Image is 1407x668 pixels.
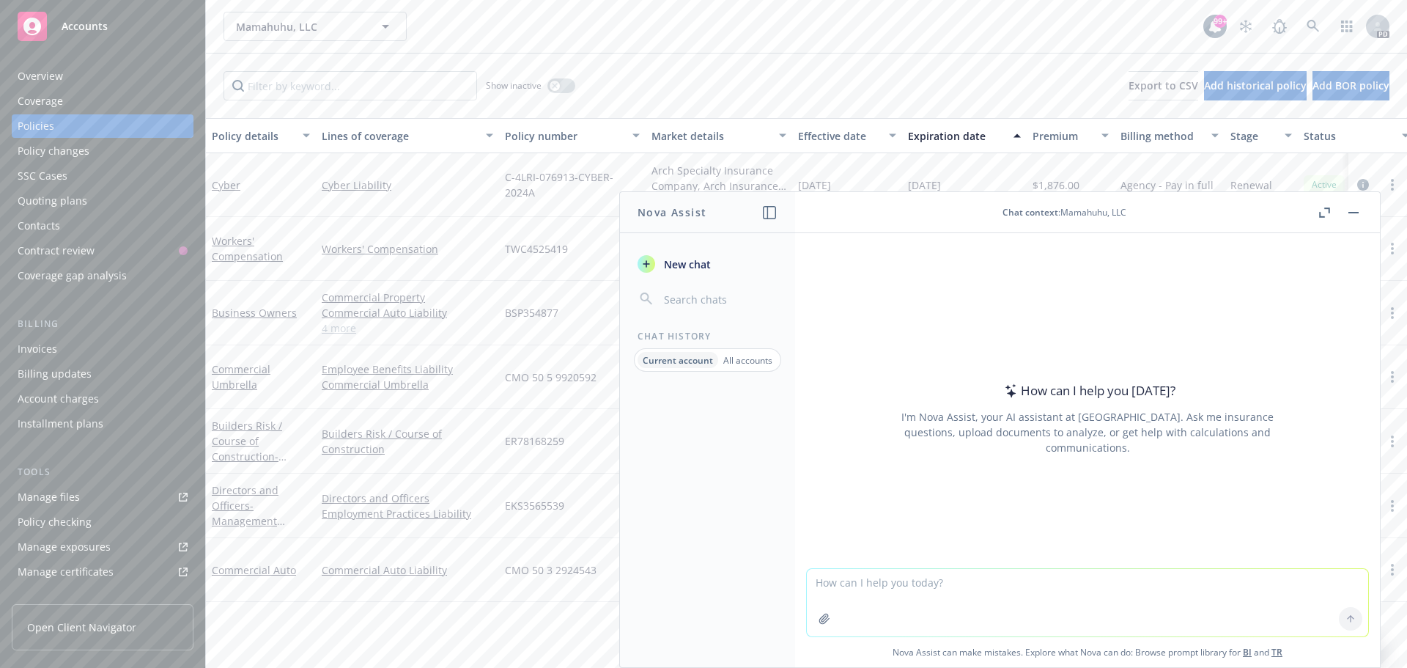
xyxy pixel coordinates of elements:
[486,79,542,92] span: Show inactive
[1384,368,1401,386] a: more
[12,387,193,411] a: Account charges
[18,560,114,584] div: Manage certificates
[505,433,564,449] span: ER78168259
[1265,12,1294,41] a: Report a Bug
[505,498,564,513] span: EKS3565539
[27,620,136,635] span: Open Client Navigator
[1002,206,1126,219] div: : Mamahuhu, LLC
[12,412,193,436] a: Installment plans
[322,305,493,320] a: Commercial Auto Liability
[224,71,477,100] input: Filter by keyword...
[12,485,193,509] a: Manage files
[1243,646,1252,658] a: BI
[908,177,941,193] span: [DATE]
[908,128,1005,144] div: Expiration date
[212,499,285,543] span: - Management Liability
[1304,128,1393,144] div: Status
[322,377,493,392] a: Commercial Umbrella
[1271,646,1282,658] a: TR
[798,177,831,193] span: [DATE]
[206,118,316,153] button: Policy details
[651,163,786,194] div: Arch Specialty Insurance Company, Arch Insurance Company, Amwins
[1120,128,1203,144] div: Billing method
[499,118,646,153] button: Policy number
[1312,78,1389,92] span: Add BOR policy
[12,89,193,113] a: Coverage
[212,306,297,320] a: Business Owners
[212,483,278,543] a: Directors and Officers
[1204,78,1307,92] span: Add historical policy
[18,139,89,163] div: Policy changes
[505,169,640,200] span: C-4LRI-076913-CYBER-2024A
[18,214,60,238] div: Contacts
[1129,78,1198,92] span: Export to CSV
[632,251,783,277] button: New chat
[212,419,304,510] a: Builders Risk / Course of Construction
[661,289,778,309] input: Search chats
[12,337,193,361] a: Invoices
[212,362,270,392] a: Commercial Umbrella
[322,241,493,257] a: Workers' Compensation
[1310,178,1339,191] span: Active
[316,118,499,153] button: Lines of coverage
[12,510,193,534] a: Policy checking
[18,89,63,113] div: Coverage
[620,330,795,342] div: Chat History
[12,139,193,163] a: Policy changes
[1384,497,1401,515] a: more
[1033,177,1079,193] span: $1,876.00
[212,178,240,192] a: Cyber
[18,65,63,88] div: Overview
[1299,12,1328,41] a: Search
[1120,177,1214,193] span: Agency - Pay in full
[12,189,193,213] a: Quoting plans
[12,6,193,47] a: Accounts
[322,506,493,521] a: Employment Practices Liability
[638,205,706,220] h1: Nova Assist
[1384,561,1401,579] a: more
[12,264,193,287] a: Coverage gap analysis
[1384,433,1401,450] a: more
[505,241,568,257] span: TWC4525419
[12,362,193,386] a: Billing updates
[1230,128,1276,144] div: Stage
[798,128,880,144] div: Effective date
[505,128,624,144] div: Policy number
[12,535,193,559] a: Manage exposures
[505,370,597,385] span: CMO 50 5 9920592
[18,535,111,559] div: Manage exposures
[1384,304,1401,322] a: more
[646,118,792,153] button: Market details
[1002,206,1058,219] span: Chat context
[18,485,80,509] div: Manage files
[18,510,92,534] div: Policy checking
[18,189,87,213] div: Quoting plans
[1129,71,1198,100] button: Export to CSV
[12,317,193,331] div: Billing
[882,409,1293,455] div: I'm Nova Assist, your AI assistant at [GEOGRAPHIC_DATA]. Ask me insurance questions, upload docum...
[792,118,902,153] button: Effective date
[12,214,193,238] a: Contacts
[1312,71,1389,100] button: Add BOR policy
[18,362,92,386] div: Billing updates
[18,412,103,436] div: Installment plans
[224,12,407,41] button: Mamahuhu, LLC
[1354,176,1372,194] a: circleInformation
[212,234,283,263] a: Workers' Compensation
[1115,118,1225,153] button: Billing method
[12,585,193,609] a: Manage BORs
[12,560,193,584] a: Manage certificates
[1214,15,1227,28] div: 99+
[322,361,493,377] a: Employee Benefits Liability
[18,585,86,609] div: Manage BORs
[322,290,493,305] a: Commercial Property
[1000,381,1175,400] div: How can I help you [DATE]?
[236,19,363,34] span: Mamahuhu, LLC
[1027,118,1115,153] button: Premium
[643,354,713,367] p: Current account
[801,637,1374,667] span: Nova Assist can make mistakes. Explore what Nova can do: Browse prompt library for and
[1332,12,1362,41] a: Switch app
[18,264,127,287] div: Coverage gap analysis
[661,257,711,272] span: New chat
[322,562,493,578] a: Commercial Auto Liability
